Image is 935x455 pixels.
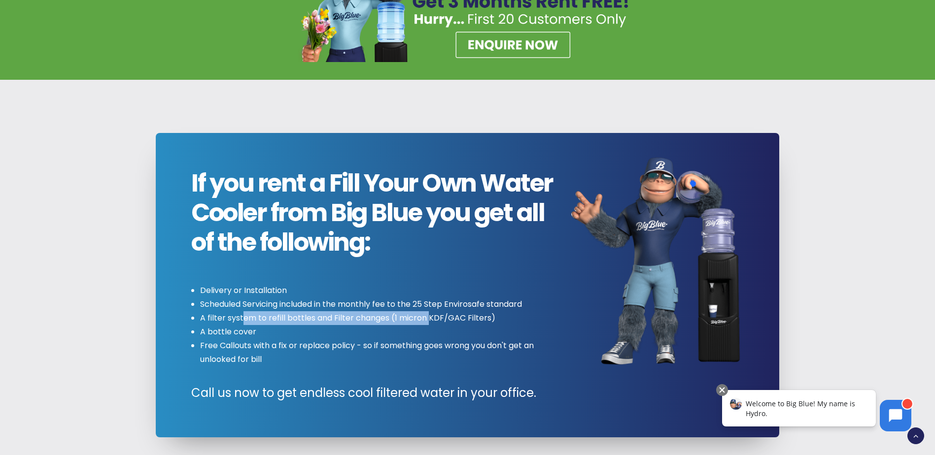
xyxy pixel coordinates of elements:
[200,325,554,339] li: A bottle cover
[571,151,743,370] img: Hydro, the Big Blue gorilla mascot executing water delivery of water coolers for Big Blue clients.
[200,284,554,297] li: Delivery or Installation
[200,297,554,311] li: Scheduled Servicing included in the monthly fee to the 25 Step Envirosafe standard
[191,168,554,257] span: If you rent a Fill Your Own Water Cooler from Big Blue you get all of the following:
[712,382,921,441] iframe: Chatbot
[191,384,554,402] span: Call us now to get endless cool filtered water in your office.
[200,339,554,366] li: Free Callouts with a fix or replace policy - so if something goes wrong you don't get an unlooked...
[200,311,554,325] li: A filter system to refill bottles and Filter changes (1 micron KDF/GAC Filters)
